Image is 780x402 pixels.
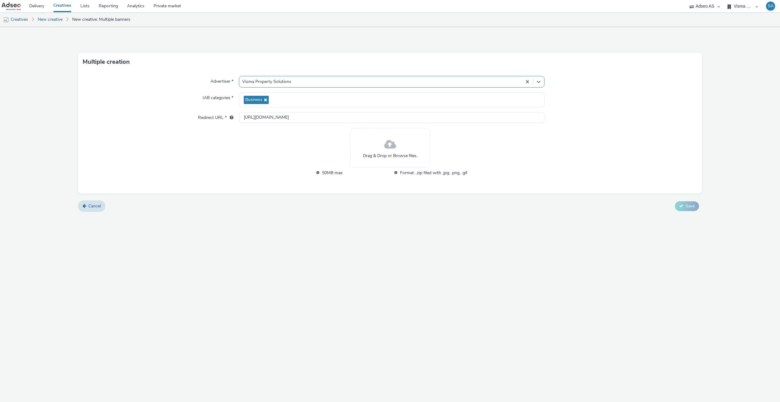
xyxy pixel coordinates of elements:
[400,169,467,176] span: Format: .zip filed with .jpg, .png, .gif
[78,200,105,212] a: Cancel
[3,17,9,23] img: mobile
[239,112,544,123] input: url...
[69,12,133,27] a: New creative: Multiple banners
[196,112,236,121] label: Redirect URL *
[768,2,774,11] div: SA
[322,169,389,176] span: 50MB max
[35,12,66,27] a: New creative
[363,153,417,159] span: Drag & Drop or Browse files.
[208,76,236,84] label: Advertiser *
[83,57,130,66] h3: Multiple creation
[686,203,695,209] span: Save
[227,115,233,121] div: URL will be used as a validation URL with some SSPs and it will be the redirection URL of your cr...
[88,203,101,209] span: Cancel
[200,92,236,101] label: IAB categories *
[245,97,262,102] span: Business
[675,201,699,211] button: Save
[2,2,21,10] img: undefined Logo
